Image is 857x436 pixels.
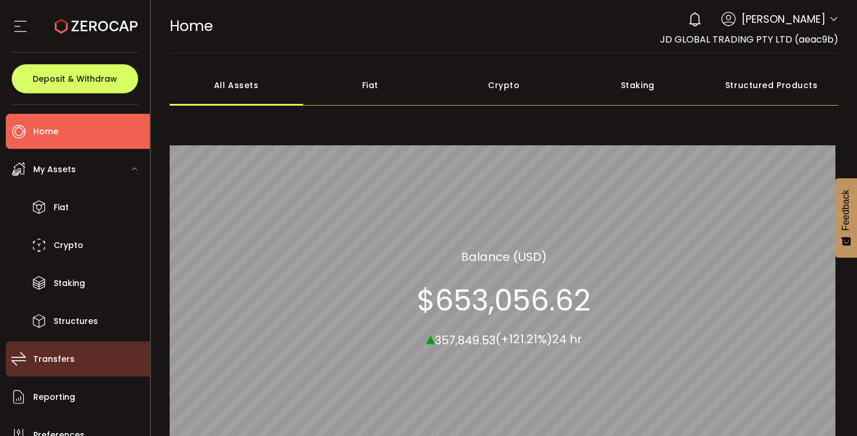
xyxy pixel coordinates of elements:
[54,237,83,254] span: Crypto
[552,331,582,347] span: 24 hr
[718,310,857,436] iframe: Chat Widget
[417,282,591,318] section: $653,056.62
[33,123,58,140] span: Home
[841,190,851,231] span: Feedback
[461,247,547,265] section: Balance (USD)
[496,331,552,347] span: (+121.21%)
[835,178,857,257] button: Feedback - Show survey
[170,65,304,106] div: All Assets
[54,313,98,330] span: Structures
[33,161,76,178] span: My Assets
[12,64,138,93] button: Deposit & Withdraw
[33,389,75,406] span: Reporting
[33,351,75,368] span: Transfers
[571,65,705,106] div: Staking
[54,199,69,216] span: Fiat
[742,11,826,27] span: [PERSON_NAME]
[705,65,839,106] div: Structured Products
[54,275,85,292] span: Staking
[426,325,435,350] span: ▴
[437,65,571,106] div: Crypto
[660,33,838,46] span: JD GLOBAL TRADING PTY LTD (aeac9b)
[303,65,437,106] div: Fiat
[435,332,496,348] span: 357,849.53
[33,75,117,83] span: Deposit & Withdraw
[170,16,213,36] span: Home
[718,310,857,436] div: 聊天小组件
